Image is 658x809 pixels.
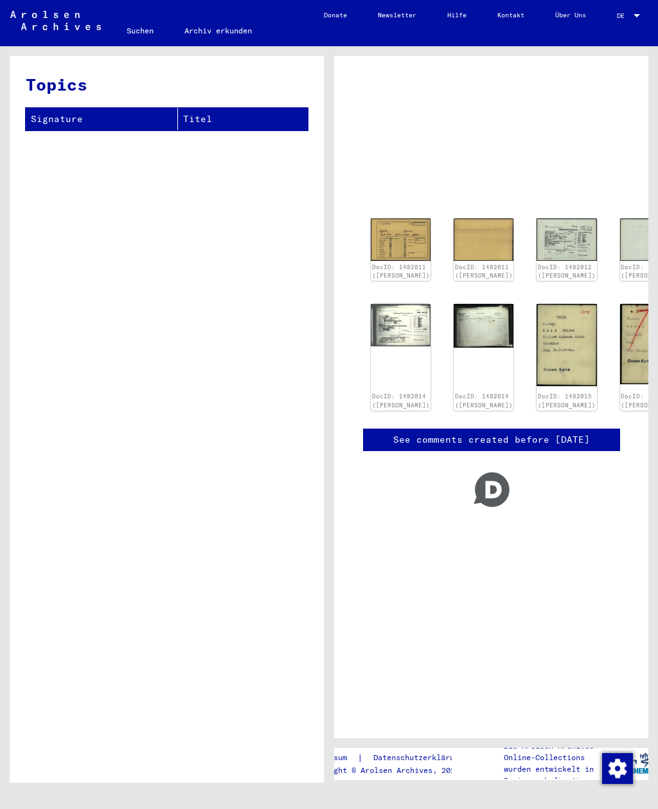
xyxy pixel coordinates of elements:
th: Titel [178,108,308,130]
a: DocID: 1482012 ([PERSON_NAME]) [538,263,596,280]
p: Die Arolsen Archives Online-Collections [504,740,609,763]
img: 002.jpg [454,304,513,348]
a: DocID: 1482014 ([PERSON_NAME]) [455,393,513,409]
a: Archiv erkunden [169,15,267,46]
a: DocID: 1482015 ([PERSON_NAME]) [538,393,596,409]
a: See comments created before [DATE] [393,433,590,447]
a: Datenschutzerklärung [363,751,479,765]
a: DocID: 1482011 ([PERSON_NAME]) [455,263,513,280]
p: Copyright © Arolsen Archives, 2021 [307,765,479,776]
img: 001.jpg [371,304,431,346]
a: Suchen [111,15,169,46]
img: 002.jpg [454,218,513,262]
div: | [307,751,479,765]
a: DocID: 1482014 ([PERSON_NAME]) [372,393,430,409]
span: DE [617,12,631,19]
img: Zustimmung ändern [602,753,633,784]
img: 001.jpg [537,218,596,261]
a: DocID: 1482011 ([PERSON_NAME]) [372,263,430,280]
img: 001.jpg [537,304,596,386]
img: 001.jpg [371,218,431,262]
div: Zustimmung ändern [601,752,632,783]
th: Signature [26,108,178,130]
img: Arolsen_neg.svg [10,11,101,30]
p: wurden entwickelt in Partnerschaft mit [504,763,609,787]
h3: Topics [26,72,307,97]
